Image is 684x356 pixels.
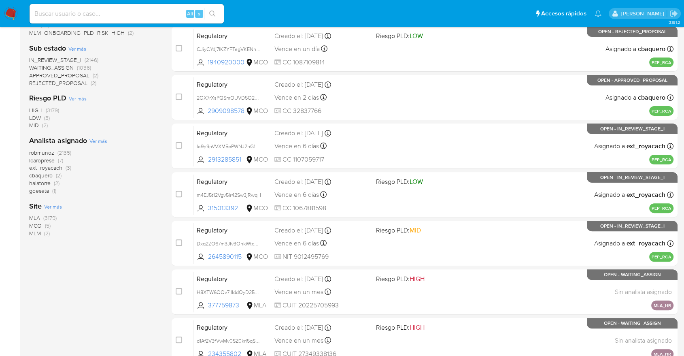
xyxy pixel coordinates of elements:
[595,10,601,17] a: Notificaciones
[204,8,221,19] button: search-icon
[541,9,586,18] span: Accesos rápidos
[187,10,193,17] span: Alt
[668,19,680,26] span: 3.161.2
[621,10,667,17] p: marianela.tarsia@mercadolibre.com
[669,9,678,18] a: Salir
[30,9,224,19] input: Buscar usuario o caso...
[198,10,200,17] span: s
